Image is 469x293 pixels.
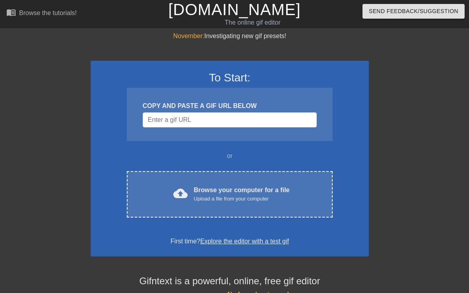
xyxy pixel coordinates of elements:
[6,8,77,20] a: Browse the tutorials!
[91,31,369,41] div: Investigating new gif presets!
[160,18,345,27] div: The online gif editor
[6,8,16,17] span: menu_book
[91,276,369,287] h4: Gifntext is a powerful, online, free gif editor
[19,10,77,16] div: Browse the tutorials!
[143,101,317,111] div: COPY AND PASTE A GIF URL BELOW
[362,4,465,19] button: Send Feedback/Suggestion
[194,185,290,203] div: Browse your computer for a file
[369,6,458,16] span: Send Feedback/Suggestion
[111,151,348,161] div: or
[143,112,317,127] input: Username
[101,71,359,85] h3: To Start:
[173,33,204,39] span: November:
[173,186,188,200] span: cloud_upload
[168,1,300,18] a: [DOMAIN_NAME]
[101,237,359,246] div: First time?
[194,195,290,203] div: Upload a file from your computer
[200,238,289,245] a: Explore the editor with a test gif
